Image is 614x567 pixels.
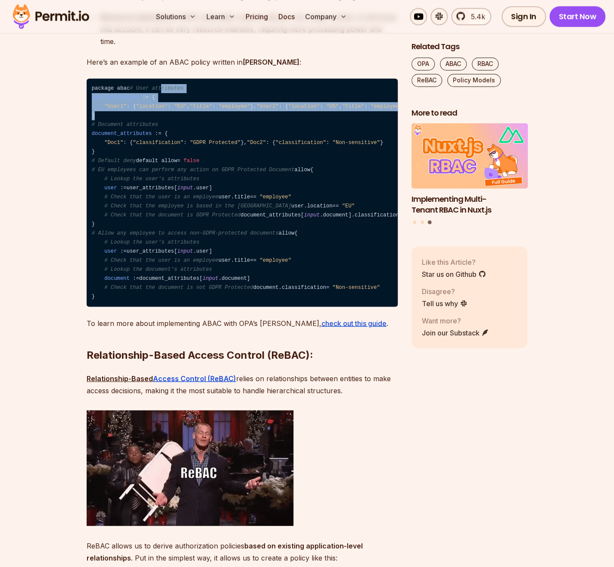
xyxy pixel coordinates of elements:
[190,103,212,110] span: "title"
[184,158,199,164] span: false
[413,221,416,224] button: Go to slide 1
[326,285,329,291] span: =
[177,185,193,191] span: input
[92,149,95,155] span: }
[87,539,398,564] p: ReBAC allows us to derive authorization policies . Put in the simplest way, it allows us to creat...
[250,103,253,110] span: }
[142,94,145,100] span: :
[472,57,499,70] a: RBAC
[422,327,489,338] a: Join our Substack
[422,315,489,326] p: Want more?
[256,103,278,110] span: "User2"
[272,140,275,146] span: {
[259,194,291,200] span: "employee"
[411,41,528,52] h2: Related Tags
[9,2,93,31] img: Permit logo
[104,248,117,254] span: user
[133,140,184,146] span: "classification"
[348,212,351,218] span: ]
[209,248,212,254] span: ]
[87,56,398,68] p: Here’s an example of an ABAC policy written in :
[133,103,136,110] span: {
[332,285,380,291] span: "Non-sensitive"
[152,94,155,100] span: {
[203,8,239,25] button: Learn
[104,266,212,273] span: # Lookup the document's attributes
[302,8,350,25] button: Company
[130,85,184,91] span: # User attributes
[92,94,139,100] span: user_attributes
[411,74,442,87] a: ReBAC
[466,11,485,22] span: 5.4k
[104,212,240,218] span: # Check that the document is GDPR Protected
[326,140,329,146] span: :
[168,103,171,110] span: :
[447,74,501,87] a: Policy Models
[123,185,126,191] span: =
[104,239,199,245] span: # Lookup the user's attributes
[411,123,528,215] a: Implementing Multi-Tenant RBAC in Nuxt.jsImplementing Multi-Tenant RBAC in Nuxt.js
[247,276,250,282] span: ]
[310,167,313,173] span: {
[92,131,152,137] span: document_attributes
[411,123,528,226] div: Posts
[320,103,323,110] span: :
[92,221,95,227] span: }
[411,107,528,118] h2: More to read
[174,248,177,254] span: [
[502,6,546,27] a: Sign In
[333,140,380,146] span: "Non-sensitive"
[130,140,133,146] span: {
[364,103,367,110] span: :
[104,140,123,146] span: "Doc1"
[104,194,218,200] span: # Check that the user is an employee
[321,319,386,327] a: check out this guide
[158,131,161,137] span: =
[87,78,398,307] code: package abac , , , , , , default allow allow user_attributes .user user.title user.location docum...
[411,194,528,215] h3: Implementing Multi-Tenant RBAC in Nuxt.js
[104,176,199,182] span: # Lookup the user's attributes
[190,140,241,146] span: "GDPR Protected"
[92,230,279,236] span: # Allow any employee to access non-GDPR-protected documents
[422,257,486,267] p: Like this Article?
[104,285,253,291] span: # Check that the document is not GDPR Protected
[136,276,139,282] span: =
[342,103,364,110] span: "title"
[146,94,149,100] span: =
[155,131,158,137] span: :
[253,194,256,200] span: =
[203,276,218,282] span: input
[288,103,320,110] span: "location"
[259,257,291,263] span: "employee"
[87,317,398,329] p: To learn more about implementing ABAC with OPA’s [PERSON_NAME], .
[253,257,256,263] span: =
[336,203,339,209] span: =
[243,58,299,66] strong: [PERSON_NAME]
[133,276,136,282] span: :
[332,203,335,209] span: =
[165,131,168,137] span: {
[326,103,339,110] span: "US"
[209,185,212,191] span: ]
[87,410,293,526] img: ezgif-1-05a0af8567.gif
[104,185,117,191] span: user
[120,248,123,254] span: :
[279,103,282,110] span: :
[451,8,491,25] a: 5.4k
[422,286,468,296] p: Disagree?
[301,212,304,218] span: [
[199,276,203,282] span: [
[153,8,199,25] button: Solutions
[92,122,158,128] span: # Document attributes
[174,185,177,191] span: [
[92,167,294,173] span: # EU employees can perform any action on GDPR Protected Document
[285,103,288,110] span: {
[174,103,187,110] span: "EU"
[275,8,298,25] a: Docs
[242,8,271,25] a: Pricing
[421,221,424,224] button: Go to slide 2
[87,313,398,362] h2: Relationship-Based Access Control (ReBAC):
[153,374,236,382] a: Access Control (ReBAC)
